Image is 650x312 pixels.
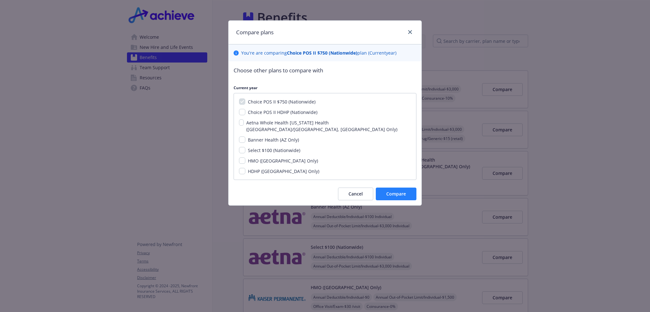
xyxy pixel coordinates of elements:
p: You ' re are comparing plan ( Current year) [241,50,396,56]
a: close [406,28,414,36]
span: Compare [386,191,406,197]
span: Cancel [348,191,363,197]
button: Compare [376,188,416,200]
span: HDHP ([GEOGRAPHIC_DATA] Only) [248,168,319,174]
p: Choose other plans to compare with [234,66,416,75]
span: Choice POS II $750 (Nationwide) [248,99,315,105]
span: Choice POS II HDHP (Nationwide) [248,109,317,115]
span: Aetna Whole Health [US_STATE] Health ([GEOGRAPHIC_DATA]/[GEOGRAPHIC_DATA], [GEOGRAPHIC_DATA] Only) [246,120,397,132]
button: Cancel [338,188,373,200]
span: Banner Health (AZ Only) [248,137,299,143]
span: HMO ([GEOGRAPHIC_DATA] Only) [248,158,318,164]
span: Select $100 (Nationwide) [248,147,300,153]
b: Choice POS II $750 (Nationwide) [287,50,357,56]
h1: Compare plans [236,28,274,37]
p: Current year [234,85,416,90]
